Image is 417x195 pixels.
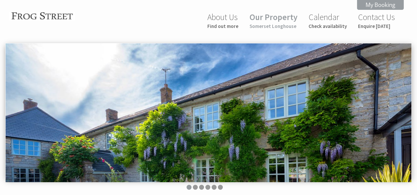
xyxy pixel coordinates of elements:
[207,23,238,29] small: Find out more
[9,12,75,21] img: Frog Street
[250,23,297,29] small: Somerset Longhouse
[250,12,297,29] a: Our PropertySomerset Longhouse
[309,12,347,29] a: CalendarCheck availability
[358,23,395,29] small: Enquire [DATE]
[358,12,395,29] a: Contact UsEnquire [DATE]
[207,12,238,29] a: About UsFind out more
[309,23,347,29] small: Check availability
